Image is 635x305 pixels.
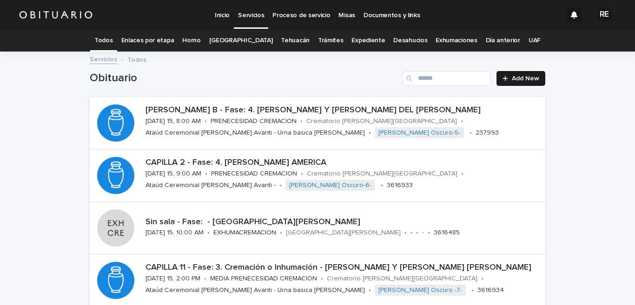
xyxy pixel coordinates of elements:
[378,129,460,137] a: [PERSON_NAME] Oscuro-5-
[512,75,539,82] span: Add New
[90,71,399,85] h1: Obituario
[477,286,504,294] p: 3616934
[381,182,383,189] p: •
[327,275,477,283] p: Crematorio [PERSON_NAME][GEOGRAPHIC_DATA]
[94,30,112,52] a: Todos
[205,117,207,125] p: •
[146,182,276,189] p: Ataúd Ceremonial [PERSON_NAME] Avanti -
[403,71,491,86] input: Search
[470,129,472,137] p: •
[486,30,520,52] a: Día anterior
[213,229,276,237] p: EXHUMACREMACION
[211,117,297,125] p: PRENECESIDAD CREMACION
[146,170,201,178] p: [DATE] 15, 9:00 AM
[351,30,385,52] a: Expediente
[422,229,424,237] p: -
[281,30,310,52] a: Tehuacán
[369,286,371,294] p: •
[387,182,413,189] p: 3616933
[481,275,483,283] p: •
[393,30,427,52] a: Desahucios
[121,30,174,52] a: Enlaces por etapa
[286,229,401,237] p: [GEOGRAPHIC_DATA][PERSON_NAME]
[146,129,365,137] p: Ataúd Ceremonial [PERSON_NAME] Avanti - Urna basica [PERSON_NAME]
[436,30,477,52] a: Exhumaciones
[146,105,542,116] p: [PERSON_NAME] B - Fase: 4. [PERSON_NAME] Y [PERSON_NAME] DEL [PERSON_NAME]
[146,158,542,168] p: CAPILLA 2 - Fase: 4. [PERSON_NAME] AMERICA
[378,287,462,293] font: [PERSON_NAME] Oscuro -7-
[306,117,457,125] p: Crematorio [PERSON_NAME][GEOGRAPHIC_DATA]
[90,53,117,64] a: Servicios
[476,129,499,137] p: 237993
[146,217,542,227] p: Sin sala - Fase: - [GEOGRAPHIC_DATA][PERSON_NAME]
[210,275,317,283] p: MEDIA PRENECESIDAD CREMACION
[146,117,201,125] p: [DATE] 15, 8:00 AM
[146,286,365,294] p: Ataúd Ceremonial [PERSON_NAME] Avanti - Urna basica [PERSON_NAME]
[461,170,463,178] p: •
[280,229,282,237] p: •
[209,30,273,52] a: [GEOGRAPHIC_DATA]
[378,286,462,294] a: [PERSON_NAME] Oscuro -7-
[146,229,204,237] p: [DATE] 15, 10:00 AM
[529,30,541,52] a: UAF
[597,7,612,22] div: RE
[146,263,542,273] p: CAPILLA 11 - Fase: 3. Cremación o Inhumación - [PERSON_NAME] Y [PERSON_NAME] [PERSON_NAME]
[127,54,146,64] p: Todos
[301,170,303,178] p: •
[289,182,371,189] a: [PERSON_NAME] Oscuro-6-
[207,229,210,237] p: •
[461,117,463,125] p: •
[204,275,206,283] p: •
[378,130,460,136] font: [PERSON_NAME] Oscuro-5-
[496,71,545,86] a: Add New
[369,129,371,137] p: •
[289,182,371,188] font: [PERSON_NAME] Oscuro-6-
[19,6,93,24] img: HUM7g2VNRLqGMmR9WVqf
[434,229,460,237] p: 3616485
[90,97,545,149] a: [PERSON_NAME] B - Fase: 4. [PERSON_NAME] Y [PERSON_NAME] DEL [PERSON_NAME][DATE] 15, 8:00 AM•PREN...
[90,202,545,254] a: Sin sala - Fase: - [GEOGRAPHIC_DATA][PERSON_NAME][DATE] 15, 10:00 AM•EXHUMACREMACION•[GEOGRAPHIC_...
[428,229,430,237] p: •
[321,275,323,283] p: •
[410,229,412,237] p: -
[182,30,200,52] a: Horno
[90,149,545,202] a: CAPILLA 2 - Fase: 4. [PERSON_NAME] AMERICA[DATE] 15, 9:00 AM•PRENECESIDAD CREMACION•Crematorio [P...
[146,275,200,283] p: [DATE] 15, 2:00 PM
[300,117,303,125] p: •
[205,170,207,178] p: •
[318,30,344,52] a: Trámites
[404,229,407,237] p: •
[211,170,297,178] p: PRENECESIDAD CREMACION
[279,182,282,189] p: •
[471,286,474,294] p: •
[307,170,457,178] p: Crematorio [PERSON_NAME][GEOGRAPHIC_DATA]
[416,229,418,237] p: •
